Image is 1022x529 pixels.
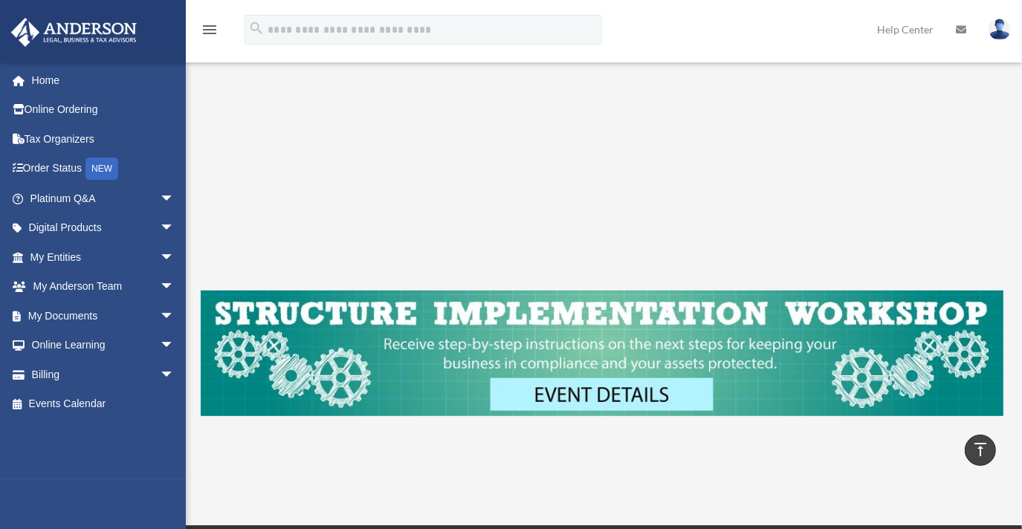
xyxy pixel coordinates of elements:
div: NEW [85,158,118,180]
span: arrow_drop_down [160,360,190,390]
span: arrow_drop_down [160,213,190,244]
a: Home [10,65,197,95]
i: vertical_align_top [971,441,989,458]
i: search [248,20,265,36]
img: User Pic [989,19,1011,40]
a: menu [201,26,219,39]
span: arrow_drop_down [160,242,190,273]
a: Online Learningarrow_drop_down [10,331,197,360]
a: Billingarrow_drop_down [10,360,197,389]
a: vertical_align_top [965,435,996,466]
a: Online Ordering [10,95,197,125]
span: arrow_drop_down [160,331,190,361]
i: menu [201,21,219,39]
a: My Entitiesarrow_drop_down [10,242,197,272]
span: arrow_drop_down [160,301,190,331]
a: Platinum Q&Aarrow_drop_down [10,184,197,213]
span: arrow_drop_down [160,272,190,302]
a: Events Calendar [10,389,197,419]
a: My Anderson Teamarrow_drop_down [10,272,197,302]
a: My Documentsarrow_drop_down [10,301,197,331]
span: arrow_drop_down [160,184,190,214]
img: Anderson Advisors Platinum Portal [7,18,141,47]
a: Digital Productsarrow_drop_down [10,213,197,243]
a: Tax Organizers [10,124,197,154]
a: Order StatusNEW [10,154,197,184]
